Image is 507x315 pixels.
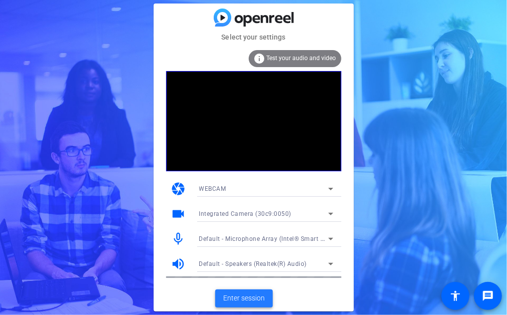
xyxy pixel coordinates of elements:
[267,55,336,62] span: Test your audio and video
[199,260,307,267] span: Default - Speakers (Realtek(R) Audio)
[449,290,461,302] mat-icon: accessibility
[171,256,186,271] mat-icon: volume_up
[199,210,292,217] span: Integrated Camera (30c9:0050)
[254,53,266,65] mat-icon: info
[214,9,294,26] img: blue-gradient.svg
[199,234,447,242] span: Default - Microphone Array (Intel® Smart Sound Technology for Digital Microphones)
[482,290,494,302] mat-icon: message
[171,231,186,246] mat-icon: mic_none
[154,32,354,43] mat-card-subtitle: Select your settings
[171,181,186,196] mat-icon: camera
[223,293,265,303] span: Enter session
[171,206,186,221] mat-icon: videocam
[199,185,226,192] span: WEBCAM
[215,289,273,307] button: Enter session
